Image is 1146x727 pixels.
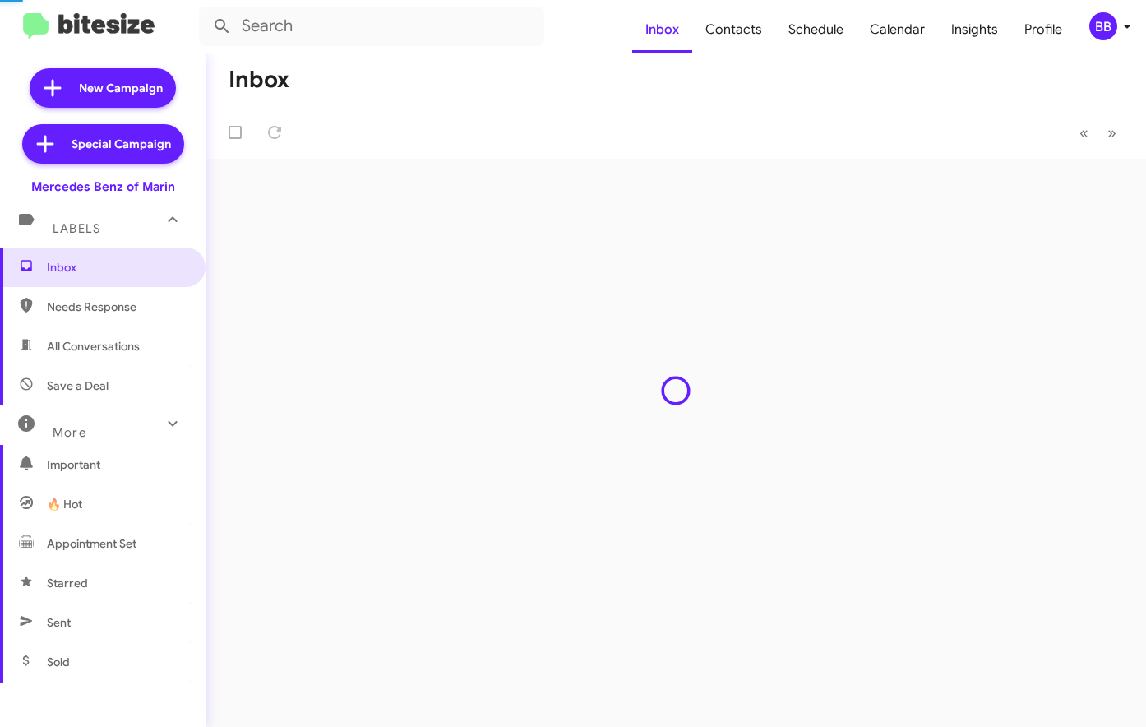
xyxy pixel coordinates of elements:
[47,299,187,315] span: Needs Response
[47,614,71,631] span: Sent
[632,6,692,53] a: Inbox
[692,6,775,53] a: Contacts
[938,6,1011,53] a: Insights
[1089,12,1117,40] div: BB
[1107,123,1116,143] span: »
[1097,116,1126,150] button: Next
[1075,12,1128,40] button: BB
[1070,116,1126,150] nav: Page navigation example
[53,425,86,440] span: More
[47,535,136,552] span: Appointment Set
[22,124,184,164] a: Special Campaign
[47,377,109,394] span: Save a Deal
[1011,6,1075,53] a: Profile
[1079,123,1088,143] span: «
[30,68,176,108] a: New Campaign
[857,6,938,53] a: Calendar
[1070,116,1098,150] button: Previous
[199,7,544,46] input: Search
[31,178,175,195] div: Mercedes Benz of Marin
[47,456,187,473] span: Important
[775,6,857,53] a: Schedule
[47,338,140,354] span: All Conversations
[79,80,163,96] span: New Campaign
[47,496,82,512] span: 🔥 Hot
[47,575,88,591] span: Starred
[47,654,70,670] span: Sold
[47,259,187,276] span: Inbox
[229,67,289,93] h1: Inbox
[72,136,171,152] span: Special Campaign
[53,221,100,236] span: Labels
